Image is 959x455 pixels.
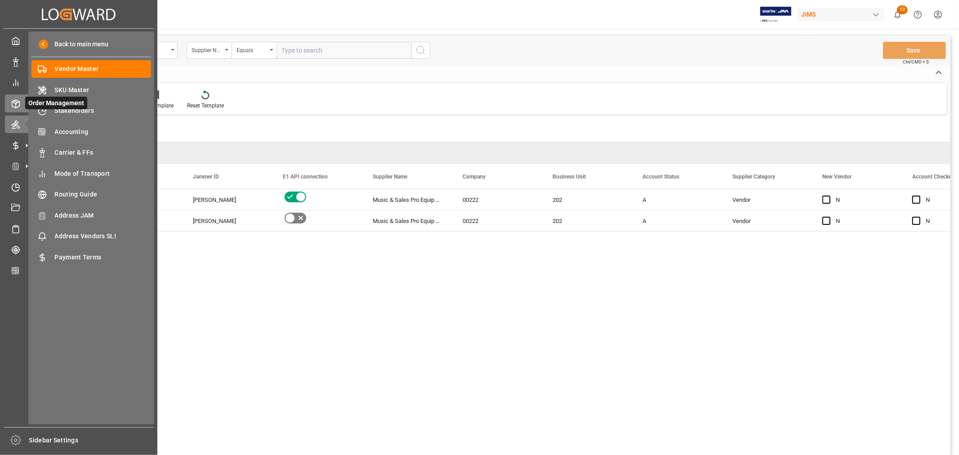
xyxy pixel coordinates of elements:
[31,206,151,224] a: Address JAM
[55,232,152,241] span: Address Vendors SLI
[836,211,891,232] div: N
[55,253,152,262] span: Payment Terms
[31,144,151,161] a: Carrier & FFs
[55,169,152,178] span: Mode of Transport
[452,189,542,210] div: 00222
[277,42,411,59] input: Type to search
[642,190,711,210] div: A
[373,174,407,180] span: Supplier Name
[5,53,152,70] a: Data Management
[732,174,775,180] span: Supplier Category
[5,262,152,279] a: CO2 Calculator
[55,148,152,157] span: Carrier & FFs
[48,40,109,49] span: Back to main menu
[31,81,151,98] a: SKU Master
[908,4,928,25] button: Help Center
[29,436,154,445] span: Sidebar Settings
[236,44,267,54] div: Equals
[642,174,679,180] span: Account Status
[732,211,801,232] div: Vendor
[283,174,328,180] span: E1 API connection
[25,97,87,109] span: Order Management
[31,165,151,182] a: Mode of Transport
[55,85,152,95] span: SKU Master
[31,186,151,203] a: Routing Guide
[31,248,151,266] a: Payment Terms
[903,58,929,65] span: Ctrl/CMD + S
[463,174,486,180] span: Company
[553,174,586,180] span: Business Unit
[5,220,152,237] a: Sailing Schedules
[232,42,277,59] button: open menu
[760,7,791,22] img: Exertis%20JAM%20-%20Email%20Logo.jpg_1722504956.jpg
[193,174,219,180] span: Jammer ID
[187,102,224,110] div: Reset Template
[31,227,151,245] a: Address Vendors SLI
[192,44,222,54] div: Supplier Number
[31,123,151,140] a: Accounting
[452,210,542,231] div: 00222
[55,211,152,220] span: Address JAM
[55,106,152,116] span: Stakeholders
[836,190,891,210] div: N
[5,74,152,91] a: My Reports
[55,190,152,199] span: Routing Guide
[5,32,152,49] a: My Cockpit
[31,60,151,78] a: Vendor Master
[187,42,232,59] button: open menu
[883,42,946,59] button: Save
[193,211,261,232] div: [PERSON_NAME]
[5,199,152,217] a: Document Management
[642,211,711,232] div: A
[362,210,452,231] div: Music & Sales Pro Equip GmbH [GEOGRAPHIC_DATA]
[31,102,151,120] a: Stakeholders
[542,210,632,231] div: 202
[888,4,908,25] button: show 12 new notifications
[542,189,632,210] div: 202
[55,127,152,137] span: Accounting
[897,5,908,14] span: 12
[798,8,884,21] div: JIMS
[5,178,152,196] a: Timeslot Management V2
[732,190,801,210] div: Vendor
[55,64,152,74] span: Vendor Master
[5,241,152,259] a: Tracking Shipment
[822,174,852,180] span: New Vendor
[193,190,261,210] div: [PERSON_NAME]
[798,6,888,23] button: JIMS
[411,42,430,59] button: search button
[362,189,452,210] div: Music & Sales Pro Equip GmbH [GEOGRAPHIC_DATA]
